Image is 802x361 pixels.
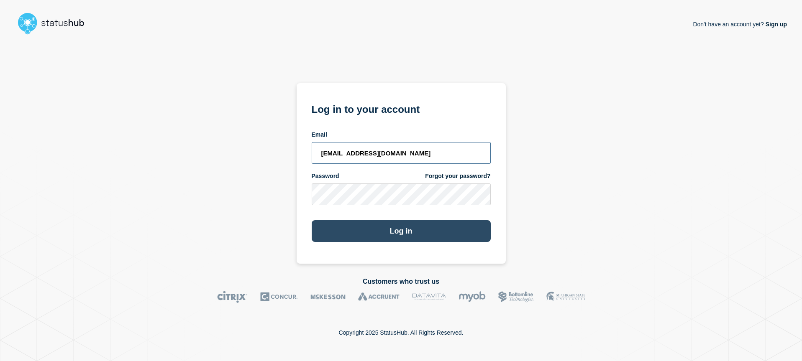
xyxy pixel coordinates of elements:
[260,291,298,303] img: Concur logo
[312,183,491,205] input: password input
[425,172,490,180] a: Forgot your password?
[312,142,491,164] input: email input
[15,10,95,37] img: StatusHub logo
[15,278,787,285] h2: Customers who trust us
[310,291,346,303] img: McKesson logo
[546,291,585,303] img: MSU logo
[764,21,787,28] a: Sign up
[312,220,491,242] button: Log in
[693,14,787,34] p: Don't have an account yet?
[412,291,446,303] img: DataVita logo
[338,329,463,336] p: Copyright 2025 StatusHub. All Rights Reserved.
[312,101,491,116] h1: Log in to your account
[459,291,486,303] img: myob logo
[312,131,327,139] span: Email
[312,172,339,180] span: Password
[498,291,534,303] img: Bottomline logo
[358,291,400,303] img: Accruent logo
[217,291,248,303] img: Citrix logo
